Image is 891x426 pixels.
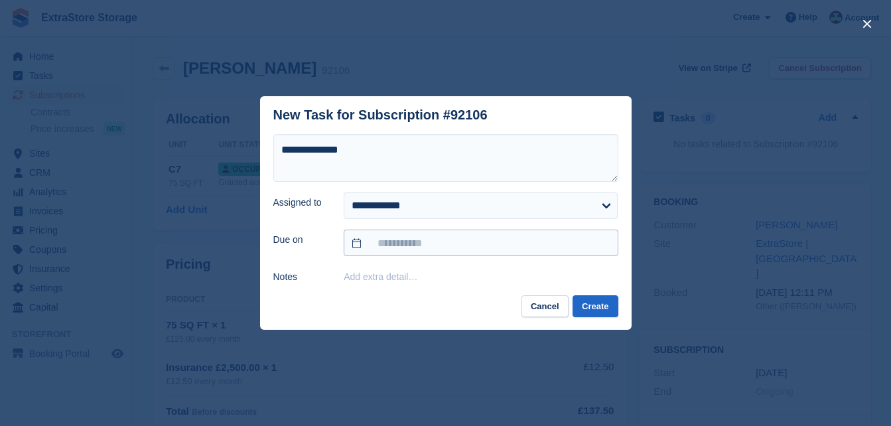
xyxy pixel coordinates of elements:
[344,271,417,282] button: Add extra detail…
[857,13,878,35] button: close
[273,233,328,247] label: Due on
[273,107,488,123] div: New Task for Subscription #92106
[573,295,618,317] button: Create
[273,196,328,210] label: Assigned to
[273,270,328,284] label: Notes
[521,295,569,317] button: Cancel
